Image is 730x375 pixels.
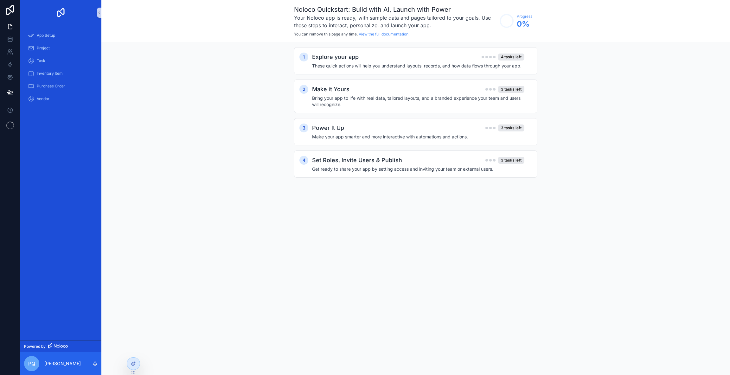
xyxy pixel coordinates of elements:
[20,340,101,352] a: Powered by
[37,84,65,89] span: Purchase Order
[294,5,496,14] h1: Noloco Quickstart: Build with AI, Launch with Power
[299,85,308,94] div: 2
[44,360,81,367] p: [PERSON_NAME]
[37,46,50,51] span: Project
[37,96,49,101] span: Vendor
[24,55,98,67] a: Task
[294,32,358,36] span: You can remove this page any time.
[312,134,524,140] h4: Make your app smarter and more interactive with automations and actions.
[312,156,402,165] h2: Set Roles, Invite Users & Publish
[299,156,308,165] div: 4
[24,30,98,41] a: App Setup
[24,344,46,349] span: Powered by
[24,80,98,92] a: Purchase Order
[498,86,524,93] div: 3 tasks left
[498,54,524,60] div: 4 tasks left
[517,19,532,29] span: 0 %
[24,93,98,105] a: Vendor
[294,14,496,29] h3: Your Noloco app is ready, with sample data and pages tailored to your goals. Use these steps to i...
[20,25,101,113] div: scrollable content
[498,157,524,164] div: 3 tasks left
[24,42,98,54] a: Project
[312,85,349,94] h2: Make it Yours
[24,68,98,79] a: Inventory Item
[498,124,524,131] div: 3 tasks left
[101,42,730,195] div: scrollable content
[299,53,308,61] div: 1
[28,360,35,367] span: PQ
[517,14,532,19] span: Progress
[312,53,359,61] h2: Explore your app
[37,71,63,76] span: Inventory Item
[312,63,524,69] h4: These quick actions will help you understand layouts, records, and how data flows through your app.
[299,124,308,132] div: 3
[37,33,55,38] span: App Setup
[312,95,524,108] h4: Bring your app to life with real data, tailored layouts, and a branded experience your team and u...
[312,166,524,172] h4: Get ready to share your app by setting access and inviting your team or external users.
[359,32,409,36] a: View the full documentation.
[56,8,66,18] img: App logo
[312,124,344,132] h2: Power It Up
[37,58,45,63] span: Task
